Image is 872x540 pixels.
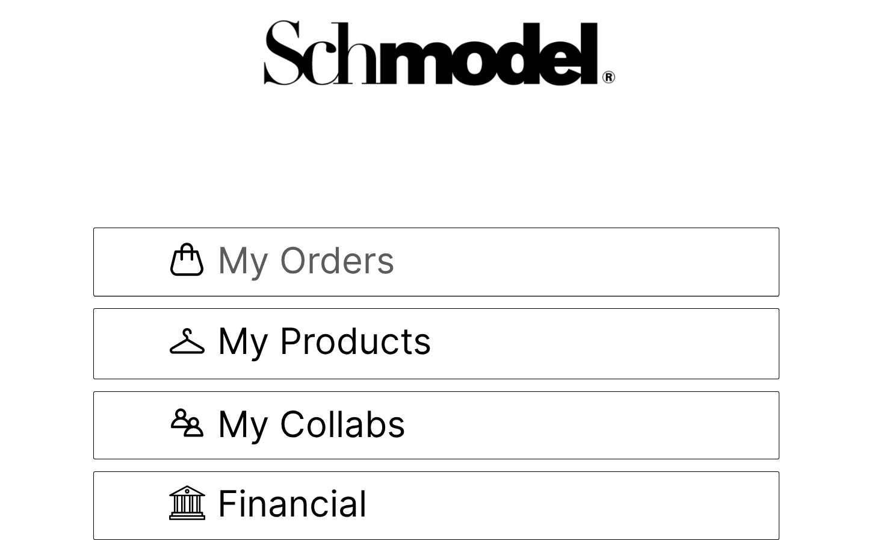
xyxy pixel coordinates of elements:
[93,391,779,459] a: My Collabs
[93,228,779,296] a: My Orders
[217,323,431,365] span: My Products
[217,406,406,445] span: My Collabs
[217,485,367,526] span: Financial
[93,471,779,540] a: Financial
[93,308,779,379] a: My Products
[217,242,395,282] span: My Orders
